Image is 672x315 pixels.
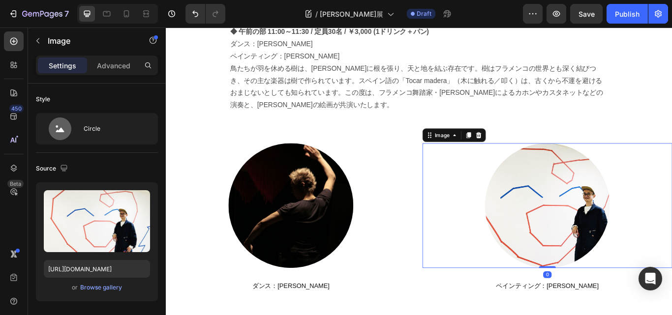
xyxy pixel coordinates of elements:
[97,60,130,71] p: Advanced
[80,283,122,292] div: Browse gallery
[75,1,306,9] strong: ◆ 午前の部 11:00～11:30 / 定員30名 / ￥3,000 (1ドリンク＋パン)
[9,105,24,113] div: 450
[440,285,450,292] div: 0
[639,267,662,290] div: Open Intercom Messenger
[166,28,672,315] iframe: Design area
[315,9,318,19] span: /
[48,35,131,47] p: Image
[311,121,333,130] div: Image
[36,95,50,104] div: Style
[615,9,640,19] div: Publish
[49,60,76,71] p: Settings
[75,41,516,98] p: 鳥たちが羽を休める樹は、[PERSON_NAME]に根を張り、天と地を結ぶ存在です。樹はフラメンコの世界とも深く結びつき、その主な楽器は樹で作られています。スペイン語の「Tocar madera...
[72,282,78,293] span: or
[385,297,504,305] span: ペインティング：[PERSON_NAME]
[417,9,431,18] span: Draft
[84,117,144,140] div: Circle
[4,4,73,24] button: 7
[73,135,218,281] img: gempages_563638959138145042-70d4fc89-0b4d-48e6-9eae-b01c4e84458a.jpg
[75,13,516,27] p: ダンス：[PERSON_NAME]
[607,4,648,24] button: Publish
[44,260,150,278] input: https://example.com/image.jpg
[80,283,122,292] button: Browse gallery
[7,180,24,188] div: Beta
[100,297,190,305] span: ダンス：[PERSON_NAME]
[44,190,150,252] img: preview-image
[372,135,518,281] img: gempages_563638959138145042-70575213-fff2-45c3-86e5-52a89e270012.jpg
[36,162,70,175] div: Source
[75,27,516,41] p: ペインティング：[PERSON_NAME]
[579,10,595,18] span: Save
[320,9,383,19] span: [PERSON_NAME]展
[185,4,225,24] div: Undo/Redo
[64,8,69,20] p: 7
[570,4,603,24] button: Save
